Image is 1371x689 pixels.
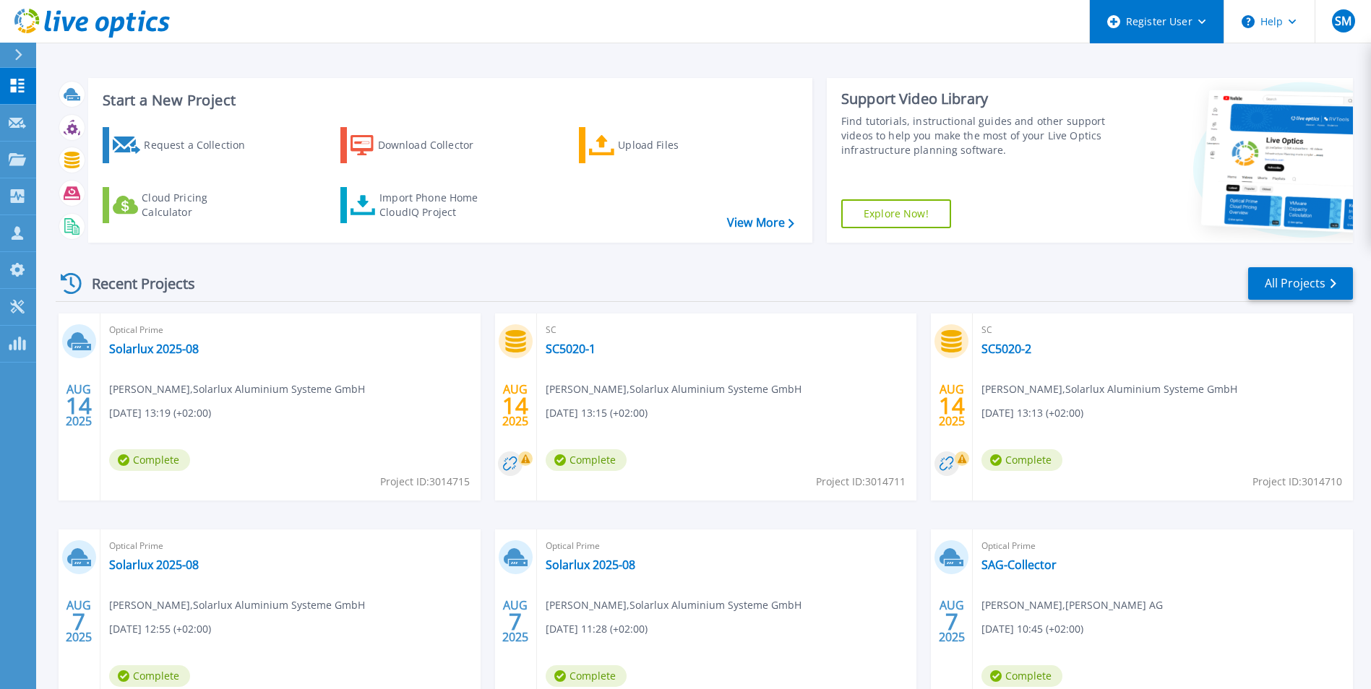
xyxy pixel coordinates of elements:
a: Solarlux 2025-08 [109,342,199,356]
span: Project ID: 3014710 [1252,474,1342,490]
a: View More [727,216,794,230]
span: Optical Prime [981,538,1344,554]
div: Support Video Library [841,90,1109,108]
div: Find tutorials, instructional guides and other support videos to help you make the most of your L... [841,114,1109,157]
a: Download Collector [340,127,502,163]
a: SC5020-1 [546,342,596,356]
a: Explore Now! [841,199,951,228]
span: Project ID: 3014711 [816,474,906,490]
div: AUG 2025 [938,595,966,648]
span: [DATE] 10:45 (+02:00) [981,621,1083,637]
span: SC [981,322,1344,338]
span: [PERSON_NAME] , Solarlux Aluminium Systeme GmbH [109,597,365,613]
span: Complete [109,665,190,687]
span: Complete [981,449,1062,471]
div: AUG 2025 [502,595,529,648]
span: [PERSON_NAME] , Solarlux Aluminium Systeme GmbH [109,381,365,397]
span: [DATE] 13:13 (+02:00) [981,405,1083,421]
span: 14 [502,399,528,412]
div: AUG 2025 [65,595,93,648]
span: Optical Prime [109,538,472,554]
span: Complete [981,665,1062,687]
span: SM [1335,15,1351,27]
span: [PERSON_NAME] , Solarlux Aluminium Systeme GmbH [981,381,1237,397]
div: Import Phone Home CloudIQ Project [379,191,492,220]
span: Optical Prime [546,538,908,554]
span: 7 [72,615,85,628]
a: Solarlux 2025-08 [546,558,635,572]
span: SC [546,322,908,338]
span: [PERSON_NAME] , [PERSON_NAME] AG [981,597,1163,613]
a: All Projects [1248,267,1353,300]
div: AUG 2025 [65,379,93,432]
div: Download Collector [378,131,494,160]
span: 14 [66,399,92,412]
a: Request a Collection [103,127,264,163]
a: SC5020-2 [981,342,1031,356]
div: AUG 2025 [938,379,966,432]
span: Project ID: 3014715 [380,474,470,490]
span: [DATE] 13:15 (+02:00) [546,405,648,421]
div: Cloud Pricing Calculator [142,191,257,220]
div: Request a Collection [144,131,259,160]
span: Complete [546,449,627,471]
span: [PERSON_NAME] , Solarlux Aluminium Systeme GmbH [546,597,801,613]
h3: Start a New Project [103,92,794,108]
span: 7 [945,615,958,628]
span: [PERSON_NAME] , Solarlux Aluminium Systeme GmbH [546,381,801,397]
span: 7 [509,615,522,628]
a: Solarlux 2025-08 [109,558,199,572]
a: Cloud Pricing Calculator [103,187,264,223]
span: Complete [109,449,190,471]
span: [DATE] 12:55 (+02:00) [109,621,211,637]
span: Optical Prime [109,322,472,338]
div: Upload Files [618,131,734,160]
a: Upload Files [579,127,740,163]
div: Recent Projects [56,266,215,301]
a: SAG-Collector [981,558,1057,572]
span: 14 [939,399,965,412]
span: Complete [546,665,627,687]
div: AUG 2025 [502,379,529,432]
span: [DATE] 11:28 (+02:00) [546,621,648,637]
span: [DATE] 13:19 (+02:00) [109,405,211,421]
